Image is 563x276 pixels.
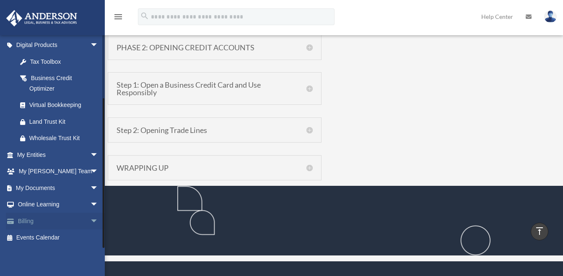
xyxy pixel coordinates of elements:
a: Events Calendar [6,229,111,246]
span: arrow_drop_down [90,146,107,164]
a: Wholesale Trust Kit [12,130,111,147]
i: menu [113,12,123,22]
h5: PHASE 2: OPENING CREDIT ACCOUNTS [117,44,313,51]
a: My [PERSON_NAME] Teamarrow_drop_down [6,163,111,180]
span: arrow_drop_down [90,196,107,214]
a: Tax Toolbox [12,53,111,70]
span: arrow_drop_down [90,163,107,180]
img: Anderson Advisors Platinum Portal [4,10,80,26]
span: arrow_drop_down [90,37,107,54]
span: arrow_drop_down [90,180,107,197]
a: Online Learningarrow_drop_down [6,196,111,213]
a: Billingarrow_drop_down [6,213,111,229]
h5: Step 2: Opening Trade Lines [117,126,313,134]
h5: Step 1: Open a Business Credit Card and Use Responsibly [117,81,313,96]
div: Tax Toolbox [29,57,101,67]
a: My Entitiesarrow_drop_down [6,146,111,163]
a: Digital Productsarrow_drop_down [6,37,111,54]
i: search [140,11,149,21]
span: arrow_drop_down [90,213,107,230]
a: Land Trust Kit [12,113,111,130]
a: My Documentsarrow_drop_down [6,180,111,196]
img: User Pic [544,10,557,23]
div: Virtual Bookkeeping [29,100,101,110]
a: menu [113,15,123,22]
h5: WRAPPING UP [117,164,313,172]
a: vertical_align_top [531,223,548,240]
div: Wholesale Trust Kit [29,133,101,143]
div: Land Trust Kit [29,117,101,127]
a: Virtual Bookkeeping [12,97,111,114]
a: Business Credit Optimizer [12,70,107,97]
div: Business Credit Optimizer [29,73,96,94]
i: vertical_align_top [534,226,545,236]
